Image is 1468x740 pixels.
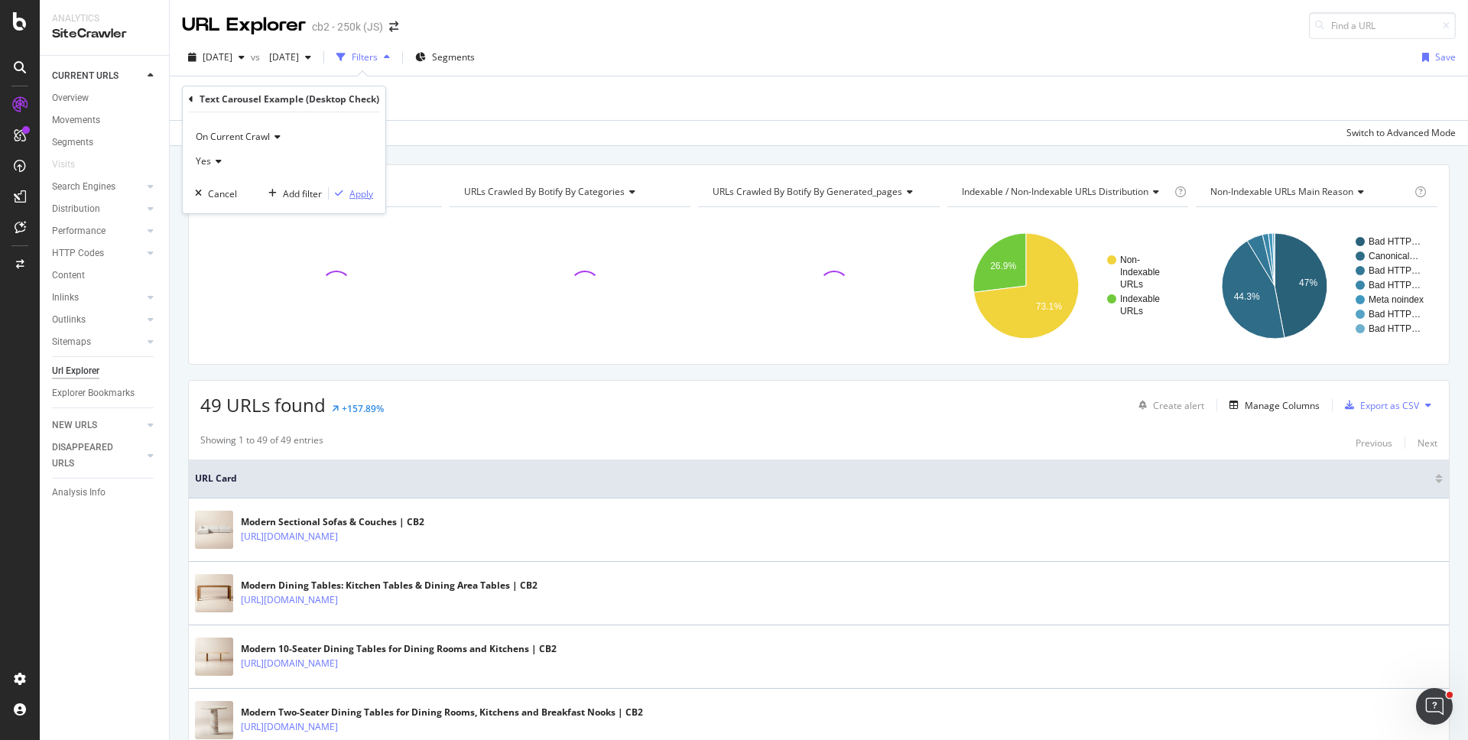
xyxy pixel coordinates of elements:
[1418,437,1437,450] div: Next
[1346,126,1456,139] div: Switch to Advanced Mode
[52,112,100,128] div: Movements
[195,472,1431,485] span: URL Card
[52,157,75,173] div: Visits
[52,223,106,239] div: Performance
[251,50,263,63] span: vs
[1132,393,1204,417] button: Create alert
[52,268,85,284] div: Content
[1356,437,1392,450] div: Previous
[182,45,251,70] button: [DATE]
[52,385,158,401] a: Explorer Bookmarks
[1120,306,1143,316] text: URLs
[52,312,86,328] div: Outlinks
[241,656,338,671] a: [URL][DOMAIN_NAME]
[52,90,158,106] a: Overview
[1120,294,1160,304] text: Indexable
[283,187,322,200] div: Add filter
[52,68,143,84] a: CURRENT URLS
[1120,255,1140,265] text: Non-
[1435,50,1456,63] div: Save
[196,130,270,143] span: On Current Crawl
[349,187,373,200] div: Apply
[1369,323,1421,334] text: Bad HTTP…
[1418,433,1437,452] button: Next
[52,290,79,306] div: Inlinks
[52,245,143,261] a: HTTP Codes
[52,90,89,106] div: Overview
[1369,236,1421,247] text: Bad HTTP…
[1210,185,1353,198] span: Non-Indexable URLs Main Reason
[200,92,379,105] div: Text Carousel Example (Desktop Check)
[52,363,158,379] a: Url Explorer
[1369,294,1424,305] text: Meta noindex
[1416,45,1456,70] button: Save
[262,186,322,201] button: Add filter
[330,45,396,70] button: Filters
[195,574,233,612] img: main image
[461,180,677,204] h4: URLs Crawled By Botify By categories
[52,385,135,401] div: Explorer Bookmarks
[1369,280,1421,290] text: Bad HTTP…
[195,511,233,549] img: main image
[52,112,158,128] a: Movements
[52,290,143,306] a: Inlinks
[1120,267,1160,277] text: Indexable
[1309,12,1456,39] input: Find a URL
[1207,180,1411,204] h4: Non-Indexable URLs Main Reason
[241,515,424,529] div: Modern Sectional Sofas & Couches | CB2
[182,12,306,38] div: URL Explorer
[464,185,625,198] span: URLs Crawled By Botify By categories
[263,50,299,63] span: 2025 Aug. 25th
[1416,688,1453,725] iframe: Intercom live chat
[52,363,99,379] div: Url Explorer
[52,485,106,501] div: Analysis Info
[1369,265,1421,276] text: Bad HTTP…
[710,180,926,204] h4: URLs Crawled By Botify By generated_pages
[52,12,157,25] div: Analytics
[342,402,384,415] div: +157.89%
[329,186,373,201] button: Apply
[241,642,557,656] div: Modern 10-Seater Dining Tables for Dining Rooms and Kitchens | CB2
[1356,433,1392,452] button: Previous
[432,50,475,63] span: Segments
[1369,309,1421,320] text: Bad HTTP…
[263,45,317,70] button: [DATE]
[52,135,93,151] div: Segments
[52,268,158,284] a: Content
[52,179,115,195] div: Search Engines
[195,701,233,739] img: main image
[52,245,104,261] div: HTTP Codes
[52,201,100,217] div: Distribution
[200,433,323,452] div: Showing 1 to 49 of 49 entries
[959,180,1171,204] h4: Indexable / Non-Indexable URLs Distribution
[52,417,97,433] div: NEW URLS
[196,154,211,167] span: Yes
[52,334,143,350] a: Sitemaps
[1245,399,1320,412] div: Manage Columns
[52,68,119,84] div: CURRENT URLS
[1036,301,1062,312] text: 73.1%
[241,592,338,608] a: [URL][DOMAIN_NAME]
[52,417,143,433] a: NEW URLS
[947,219,1187,352] div: A chart.
[52,135,158,151] a: Segments
[241,719,338,735] a: [URL][DOMAIN_NAME]
[1196,219,1435,352] svg: A chart.
[52,223,143,239] a: Performance
[1153,399,1204,412] div: Create alert
[352,50,378,63] div: Filters
[990,261,1016,271] text: 26.9%
[389,21,398,32] div: arrow-right-arrow-left
[1120,279,1143,290] text: URLs
[52,157,90,173] a: Visits
[1360,399,1419,412] div: Export as CSV
[1223,396,1320,414] button: Manage Columns
[1369,251,1418,261] text: Canonical…
[200,392,326,417] span: 49 URLs found
[203,50,232,63] span: 2025 Aug. 28th
[52,25,157,43] div: SiteCrawler
[241,529,338,544] a: [URL][DOMAIN_NAME]
[52,201,143,217] a: Distribution
[1299,277,1317,288] text: 47%
[409,45,481,70] button: Segments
